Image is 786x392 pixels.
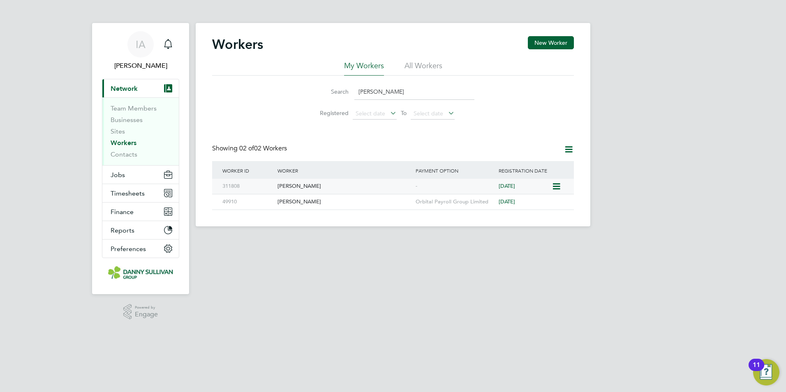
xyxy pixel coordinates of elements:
button: Preferences [102,240,179,258]
span: Select date [414,110,443,117]
span: [DATE] [499,198,515,205]
span: Timesheets [111,189,145,197]
span: To [398,108,409,118]
span: IA [136,39,146,50]
button: Jobs [102,166,179,184]
span: [DATE] [499,182,515,189]
img: dannysullivan-logo-retina.png [108,266,173,279]
label: Search [312,88,349,95]
span: 02 Workers [239,144,287,152]
div: Network [102,97,179,165]
div: - [414,179,497,194]
button: Timesheets [102,184,179,202]
div: Payment Option [414,161,497,180]
label: Registered [312,109,349,117]
a: 311808[PERSON_NAME]-[DATE] [220,178,552,185]
a: IA[PERSON_NAME] [102,31,179,71]
nav: Main navigation [92,23,189,294]
a: Businesses [111,116,143,124]
button: Open Resource Center, 11 new notifications [753,359,779,385]
div: Orbital Payroll Group Limited [414,194,497,210]
h2: Workers [212,36,263,53]
div: Worker [275,161,414,180]
span: Jobs [111,171,125,179]
span: Select date [356,110,385,117]
button: Finance [102,203,179,221]
span: Network [111,85,138,92]
span: 02 of [239,144,254,152]
span: Reports [111,226,134,234]
div: 11 [753,365,760,376]
li: My Workers [344,61,384,76]
div: [PERSON_NAME] [275,194,414,210]
li: All Workers [405,61,442,76]
button: Reports [102,221,179,239]
button: Network [102,79,179,97]
a: Go to home page [102,266,179,279]
span: Finance [111,208,134,216]
div: 49910 [220,194,275,210]
div: 311808 [220,179,275,194]
div: [PERSON_NAME] [275,179,414,194]
span: Preferences [111,245,146,253]
span: Ion Anencov [102,61,179,71]
a: 49910[PERSON_NAME]Orbital Payroll Group Limited[DATE] [220,194,566,201]
a: Workers [111,139,136,147]
a: Contacts [111,150,137,158]
a: Sites [111,127,125,135]
div: Showing [212,144,289,153]
span: Engage [135,311,158,318]
div: Registration Date [497,161,566,180]
a: Team Members [111,104,157,112]
span: Powered by [135,304,158,311]
button: New Worker [528,36,574,49]
input: Name, email or phone number [354,84,474,100]
a: Powered byEngage [123,304,158,320]
div: Worker ID [220,161,275,180]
